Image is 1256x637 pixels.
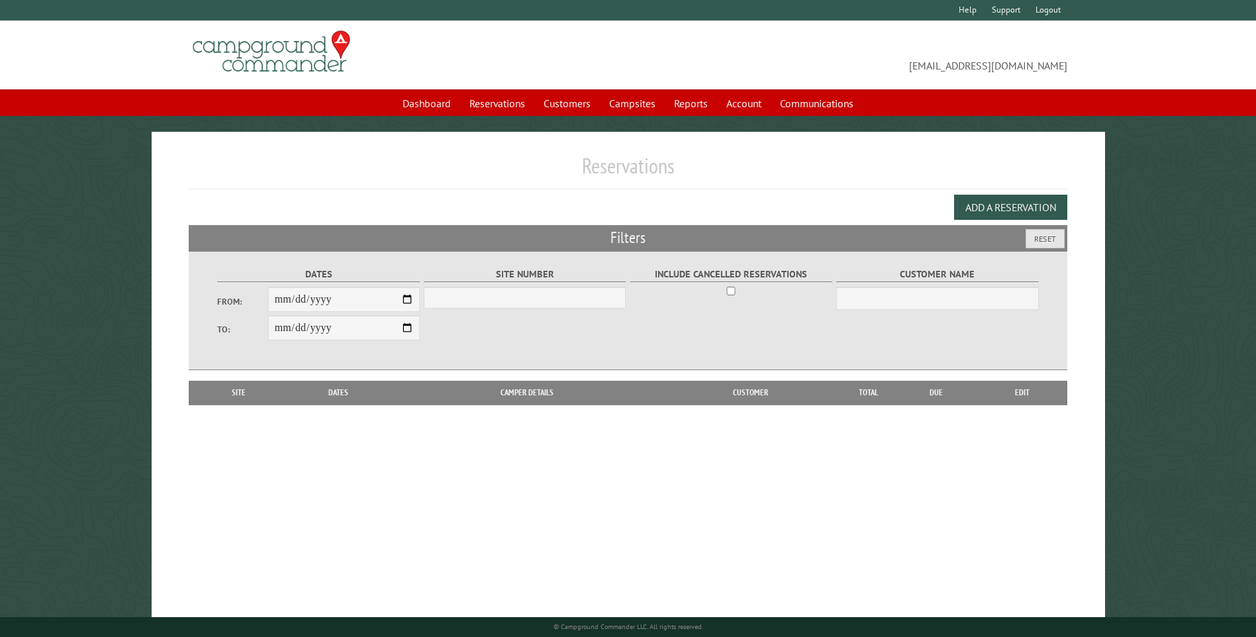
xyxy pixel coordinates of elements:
[217,323,267,336] label: To:
[217,295,267,308] label: From:
[554,622,703,631] small: © Campground Commander LLC. All rights reserved.
[217,267,419,282] label: Dates
[630,267,832,282] label: Include Cancelled Reservations
[395,381,659,405] th: Camper Details
[1026,229,1065,248] button: Reset
[189,225,1067,250] h2: Filters
[536,91,599,116] a: Customers
[461,91,533,116] a: Reservations
[659,381,842,405] th: Customer
[772,91,861,116] a: Communications
[954,195,1067,220] button: Add a Reservation
[395,91,459,116] a: Dashboard
[628,36,1067,73] span: [EMAIL_ADDRESS][DOMAIN_NAME]
[836,267,1038,282] label: Customer Name
[718,91,769,116] a: Account
[601,91,663,116] a: Campsites
[842,381,894,405] th: Total
[894,381,978,405] th: Due
[978,381,1067,405] th: Edit
[282,381,395,405] th: Dates
[195,381,281,405] th: Site
[666,91,716,116] a: Reports
[424,267,626,282] label: Site Number
[189,153,1067,189] h1: Reservations
[189,26,354,77] img: Campground Commander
